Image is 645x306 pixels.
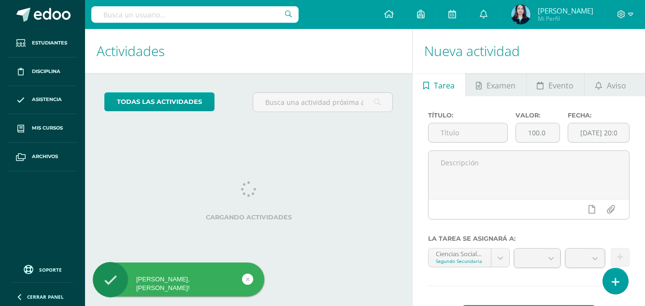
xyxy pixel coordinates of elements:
input: Fecha de entrega [568,123,629,142]
a: Evento [527,73,584,96]
span: Cerrar panel [27,293,64,300]
span: Mi Perfil [538,15,593,23]
a: Aviso [585,73,636,96]
span: Examen [487,74,516,97]
div: Segundo Secundaria [436,258,484,264]
span: Estudiantes [32,39,67,47]
label: Cargando actividades [104,214,393,221]
span: Archivos [32,153,58,160]
span: Soporte [39,266,62,273]
label: Fecha: [568,112,630,119]
img: 58a3fbeca66addd3cac8df0ed67b710d.png [511,5,530,24]
h1: Actividades [97,29,401,73]
span: Asistencia [32,96,62,103]
span: Disciplina [32,68,60,75]
a: Asistencia [8,86,77,115]
a: Estudiantes [8,29,77,58]
label: Valor: [516,112,560,119]
a: Examen [466,73,526,96]
input: Título [429,123,507,142]
div: Ciencias Sociales y Formación Ciudadana 'A' [436,248,484,258]
input: Puntos máximos [516,123,559,142]
a: Tarea [413,73,465,96]
span: Aviso [607,74,626,97]
a: Ciencias Sociales y Formación Ciudadana 'A'Segundo Secundaria [429,248,509,267]
span: Mis cursos [32,124,63,132]
div: [PERSON_NAME], [PERSON_NAME]! [93,275,264,292]
input: Busca un usuario... [91,6,299,23]
span: [PERSON_NAME] [538,6,593,15]
a: Soporte [12,262,73,276]
a: Mis cursos [8,114,77,143]
h1: Nueva actividad [424,29,633,73]
input: Busca una actividad próxima aquí... [253,93,393,112]
label: La tarea se asignará a: [428,235,630,242]
span: Evento [548,74,573,97]
a: Disciplina [8,58,77,86]
a: Archivos [8,143,77,171]
span: Tarea [434,74,455,97]
a: todas las Actividades [104,92,215,111]
label: Título: [428,112,507,119]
